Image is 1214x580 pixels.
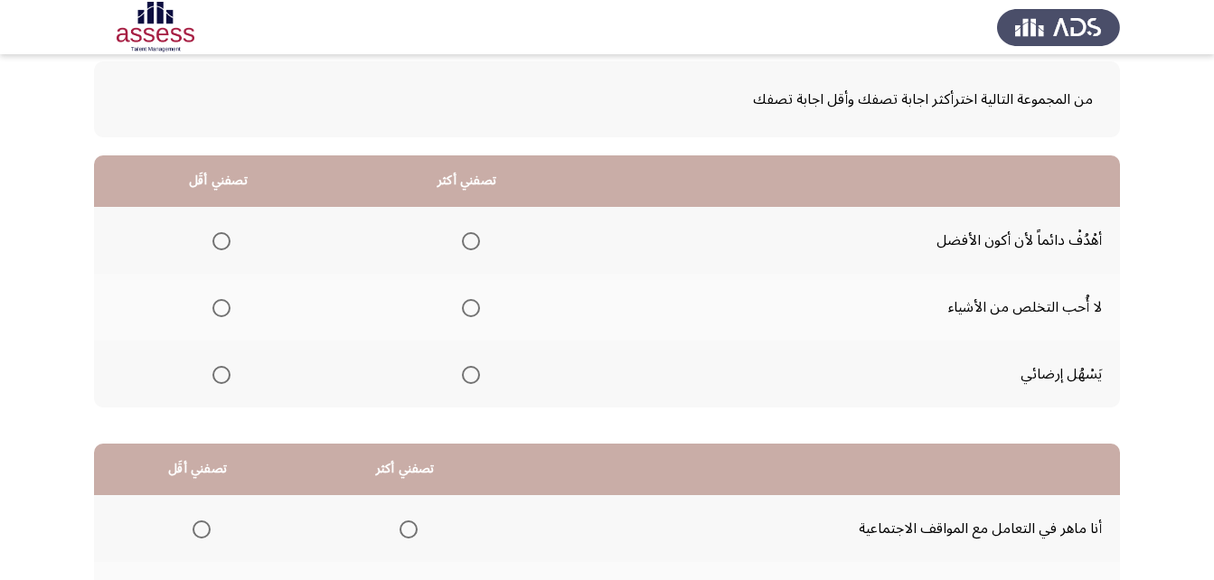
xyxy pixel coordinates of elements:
th: تصفني أكثر [343,155,591,207]
th: تصفني أكثر [301,444,509,495]
td: لا أُحب التخلص من الأشياء [591,274,1120,341]
th: تصفني أقَل [94,444,301,495]
mat-radio-group: Select an option [185,513,211,544]
mat-radio-group: Select an option [455,359,480,389]
mat-radio-group: Select an option [205,225,231,256]
mat-radio-group: Select an option [455,292,480,323]
mat-radio-group: Select an option [205,292,231,323]
img: Assessment logo of OCM R1 ASSESS [94,2,217,52]
td: أهْدُفْ دائماً لأن أكون الأفضل [591,207,1120,274]
td: يَسْهُل إرضائي [591,341,1120,407]
mat-radio-group: Select an option [392,513,418,544]
mat-radio-group: Select an option [455,225,480,256]
img: Assess Talent Management logo [997,2,1120,52]
th: تصفني أقَل [94,155,343,207]
span: من المجموعة التالية اخترأكثر اجابة تصفك وأقل اجابة تصفك [121,84,1093,115]
td: أنا ماهر في التعامل مع المواقف الاجتماعية [509,495,1120,562]
mat-radio-group: Select an option [205,359,231,389]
